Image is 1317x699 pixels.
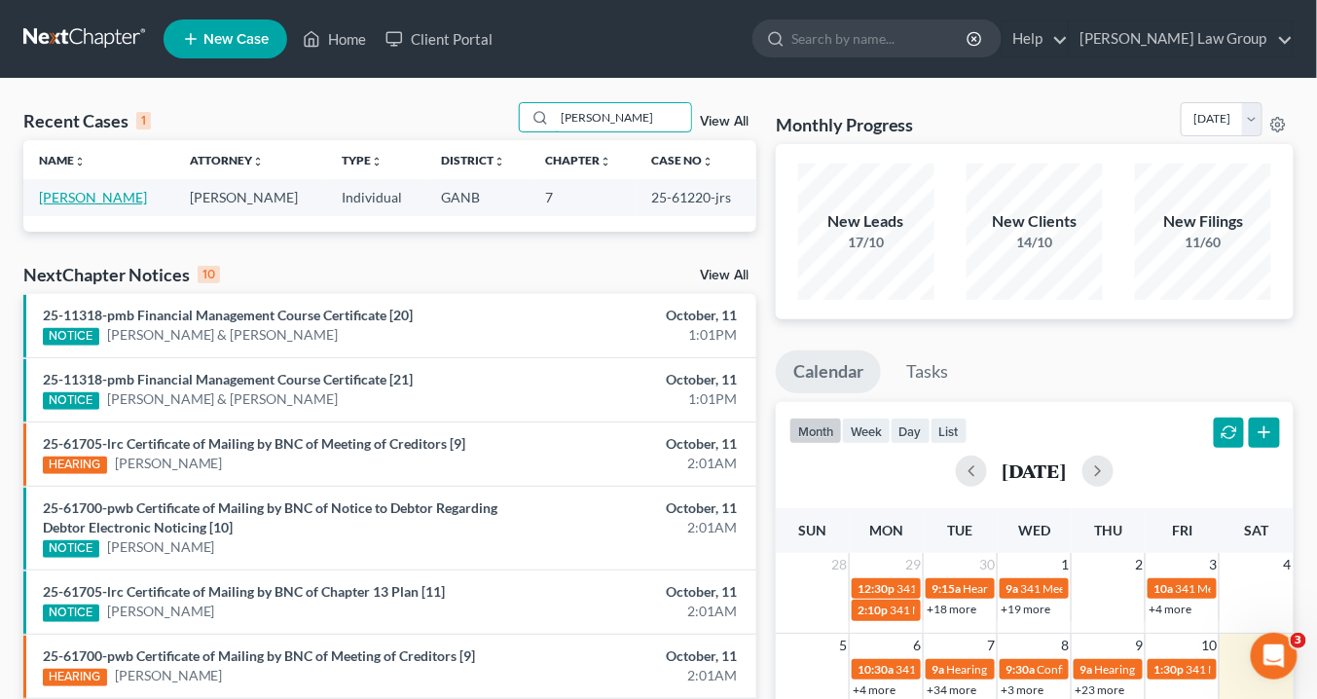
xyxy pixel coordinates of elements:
a: [PERSON_NAME] [107,537,215,557]
a: Case Nounfold_more [651,153,713,167]
a: Help [1003,21,1068,56]
span: 9a [1006,581,1018,596]
div: HEARING [43,457,107,474]
a: Attorneyunfold_more [191,153,265,167]
span: 3 [1207,553,1219,576]
span: Wed [1018,522,1050,538]
div: 2:01AM [519,454,737,473]
a: Nameunfold_more [39,153,86,167]
iframe: Intercom live chat [1251,633,1298,680]
div: New Leads [798,210,934,233]
div: October, 11 [519,434,737,454]
td: 25-61220-jrs [636,179,756,215]
span: 8 [1059,634,1071,657]
a: [PERSON_NAME] & [PERSON_NAME] [107,389,339,409]
a: 25-11318-pmb Financial Management Course Certificate [21] [43,371,413,387]
div: New Clients [967,210,1103,233]
a: [PERSON_NAME] & [PERSON_NAME] [107,325,339,345]
div: 1:01PM [519,389,737,409]
a: 25-11318-pmb Financial Management Course Certificate [20] [43,307,413,323]
span: 2:10p [858,603,888,617]
a: View All [700,269,749,282]
a: +19 more [1001,602,1050,616]
div: October, 11 [519,306,737,325]
a: 25-61700-pwb Certificate of Mailing by BNC of Notice to Debtor Regarding Debtor Electronic Notici... [43,499,497,535]
span: 10:30a [858,662,894,677]
div: October, 11 [519,370,737,389]
a: +3 more [1001,682,1043,697]
div: NOTICE [43,392,99,410]
a: View All [700,115,749,129]
i: unfold_more [74,156,86,167]
span: 6 [911,634,923,657]
span: 9:15a [932,581,961,596]
div: 14/10 [967,233,1103,252]
div: 1:01PM [519,325,737,345]
button: list [931,418,968,444]
a: 25-61700-pwb Certificate of Mailing by BNC of Meeting of Creditors [9] [43,647,475,664]
div: October, 11 [519,498,737,518]
button: week [842,418,891,444]
span: New Case [203,32,269,47]
span: 3 [1291,633,1306,648]
span: 5 [837,634,849,657]
a: Home [293,21,376,56]
span: 341 Meeting for [PERSON_NAME] [896,662,1071,677]
a: [PERSON_NAME] [115,666,223,685]
span: Tue [948,522,973,538]
span: 29 [903,553,923,576]
a: +4 more [853,682,896,697]
div: 10 [198,266,220,283]
span: 12:30p [858,581,895,596]
button: day [891,418,931,444]
i: unfold_more [371,156,383,167]
span: 9a [1079,662,1092,677]
i: unfold_more [600,156,611,167]
span: 10a [1153,581,1173,596]
div: NextChapter Notices [23,263,220,286]
i: unfold_more [494,156,505,167]
input: Search by name... [555,103,691,131]
a: Tasks [890,350,967,393]
h3: Monthly Progress [776,113,914,136]
span: Thu [1094,522,1122,538]
span: Sun [798,522,826,538]
span: 1:30p [1153,662,1184,677]
div: Recent Cases [23,109,151,132]
span: 9 [1133,634,1145,657]
a: [PERSON_NAME] Law Group [1070,21,1293,56]
h2: [DATE] [1003,460,1067,481]
input: Search by name... [791,20,969,56]
span: 341 Meeting for [PERSON_NAME] [890,603,1065,617]
div: October, 11 [519,646,737,666]
span: Fri [1172,522,1192,538]
span: 10 [1199,634,1219,657]
div: New Filings [1135,210,1271,233]
span: 9a [932,662,944,677]
span: 28 [829,553,849,576]
a: 25-61705-lrc Certificate of Mailing by BNC of Meeting of Creditors [9] [43,435,465,452]
a: Districtunfold_more [441,153,505,167]
a: +18 more [927,602,976,616]
div: 17/10 [798,233,934,252]
div: HEARING [43,669,107,686]
a: +23 more [1075,682,1124,697]
a: Client Portal [376,21,502,56]
span: Mon [869,522,903,538]
span: 2 [1133,553,1145,576]
span: 4 [1282,553,1294,576]
span: 341 Meeting for [PERSON_NAME][US_STATE] [896,581,1131,596]
i: unfold_more [253,156,265,167]
span: 7 [985,634,997,657]
span: 9:30a [1006,662,1035,677]
div: 2:01AM [519,518,737,537]
a: Typeunfold_more [342,153,383,167]
a: [PERSON_NAME] [107,602,215,621]
a: Calendar [776,350,881,393]
i: unfold_more [702,156,713,167]
div: 11/60 [1135,233,1271,252]
td: 7 [530,179,636,215]
span: Hearing for [PERSON_NAME] [963,581,1115,596]
div: October, 11 [519,582,737,602]
div: 2:01AM [519,666,737,685]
